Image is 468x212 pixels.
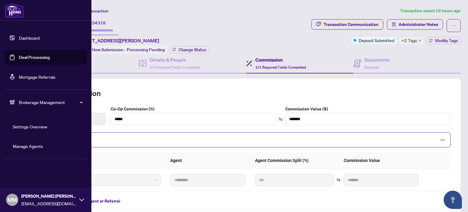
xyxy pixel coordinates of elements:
span: Brokerage Management [19,99,82,106]
span: swap [278,117,283,121]
a: Deal Processing [19,55,50,60]
div: Transaction Communication [324,20,378,29]
span: Primary [50,175,157,185]
span: New Submission - Processing Pending [92,47,165,52]
label: Commission Value ($) [285,106,451,112]
h4: Documents [364,56,390,63]
span: [EMAIL_ADDRESS][DOMAIN_NAME] [21,200,76,207]
span: 54318 [92,20,106,26]
span: minus [440,137,445,143]
th: Type [42,152,165,169]
h4: Commission [255,56,306,63]
a: Settings Overview [13,124,47,129]
th: Commission Value [339,152,423,169]
span: View Transaction [76,8,108,14]
span: 3/3 Required Fields Completed [150,65,200,70]
a: Mortgage Referrals [19,74,55,80]
span: down [418,39,421,42]
button: Open asap [444,191,462,209]
span: ellipsis [452,23,456,28]
button: Change Status [170,46,209,53]
span: MM [8,196,17,204]
span: 1/1 Required Fields Completed [255,65,306,70]
span: Administrator Notes [399,20,438,29]
span: Change Status [179,48,206,52]
span: solution [392,22,396,27]
span: +2 Tags [402,37,417,44]
span: Required [364,65,379,70]
label: Co-Op Commission (%) [111,106,276,112]
div: Split Commission [42,132,451,147]
span: [PERSON_NAME] [PERSON_NAME] [21,193,76,199]
button: Modify Tags [426,37,461,44]
span: Deposit Submitted [359,37,394,44]
span: [STREET_ADDRESS][PERSON_NAME] [76,37,159,44]
h4: Details & People [150,56,200,63]
button: Transaction Communication [311,19,383,30]
a: Dashboard [19,35,40,41]
th: Agent Commission Split (%) [250,152,339,169]
h2: Total Commission [42,88,451,98]
th: Agent [165,152,250,169]
button: Administrator Notes [387,19,443,30]
a: Manage Agents [13,143,43,149]
img: logo [5,3,24,18]
div: Status: [76,45,167,54]
span: swap [336,178,341,182]
article: Transaction saved 18 hours ago [400,7,461,14]
span: Modify Tags [435,38,458,43]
